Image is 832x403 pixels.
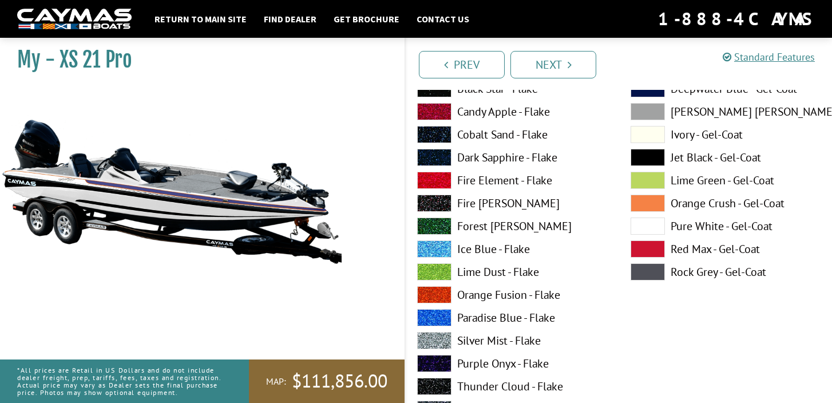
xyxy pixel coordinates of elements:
[417,332,608,349] label: Silver Mist - Flake
[417,103,608,120] label: Candy Apple - Flake
[417,218,608,235] label: Forest [PERSON_NAME]
[631,126,821,143] label: Ivory - Gel-Coat
[417,149,608,166] label: Dark Sapphire - Flake
[631,103,821,120] label: [PERSON_NAME] [PERSON_NAME] - Gel-Coat
[149,11,252,26] a: Return to main site
[631,240,821,258] label: Red Max - Gel-Coat
[631,172,821,189] label: Lime Green - Gel-Coat
[631,263,821,280] label: Rock Grey - Gel-Coat
[631,149,821,166] label: Jet Black - Gel-Coat
[417,240,608,258] label: Ice Blue - Flake
[723,50,815,64] a: Standard Features
[417,309,608,326] label: Paradise Blue - Flake
[292,369,387,393] span: $111,856.00
[417,126,608,143] label: Cobalt Sand - Flake
[266,376,286,388] span: MAP:
[510,51,596,78] a: Next
[411,11,475,26] a: Contact Us
[631,195,821,212] label: Orange Crush - Gel-Coat
[17,47,376,73] h1: My - XS 21 Pro
[417,286,608,303] label: Orange Fusion - Flake
[258,11,322,26] a: Find Dealer
[416,49,832,78] ul: Pagination
[17,361,223,402] p: *All prices are Retail in US Dollars and do not include dealer freight, prep, tariffs, fees, taxe...
[631,218,821,235] label: Pure White - Gel-Coat
[417,195,608,212] label: Fire [PERSON_NAME]
[417,172,608,189] label: Fire Element - Flake
[658,6,815,31] div: 1-888-4CAYMAS
[328,11,405,26] a: Get Brochure
[17,9,132,30] img: white-logo-c9c8dbefe5ff5ceceb0f0178aa75bf4bb51f6bca0971e226c86eb53dfe498488.png
[419,51,505,78] a: Prev
[249,359,405,403] a: MAP:$111,856.00
[417,378,608,395] label: Thunder Cloud - Flake
[417,355,608,372] label: Purple Onyx - Flake
[417,263,608,280] label: Lime Dust - Flake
